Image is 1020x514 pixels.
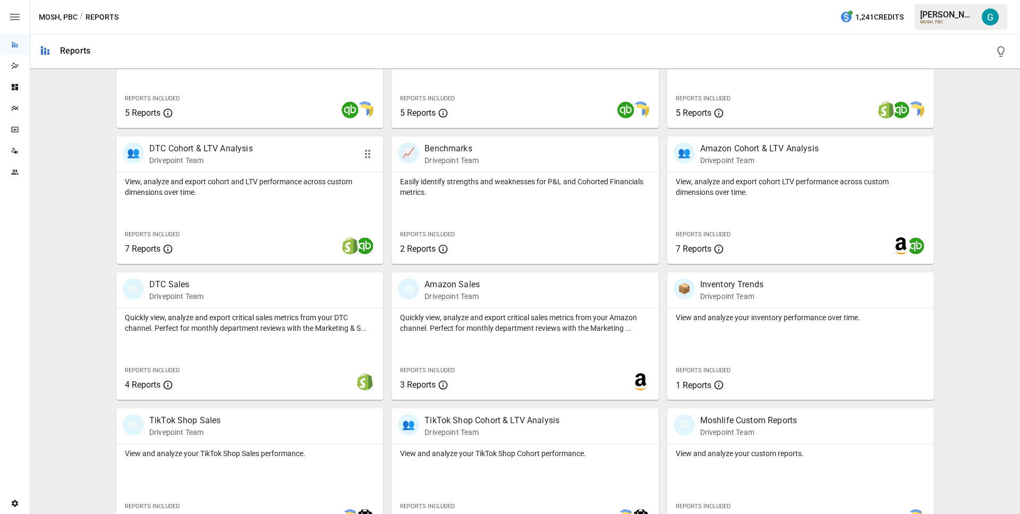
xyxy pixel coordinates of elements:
div: 🛍 [123,414,144,435]
p: TikTok Shop Sales [149,414,221,427]
div: 📦 [674,278,695,299]
div: 📈 [398,142,419,164]
p: Quickly view, analyze and export critical sales metrics from your Amazon channel. Perfect for mon... [400,312,650,333]
img: quickbooks [617,101,634,118]
img: shopify [356,373,373,390]
img: amazon [632,373,649,390]
span: Reports Included [676,503,730,510]
p: View and analyze your custom reports. [676,448,925,459]
p: DTC Cohort & LTV Analysis [149,142,253,155]
span: Reports Included [125,231,180,238]
span: Reports Included [400,503,455,510]
span: Reports Included [125,367,180,374]
p: Drivepoint Team [424,155,479,166]
p: TikTok Shop Cohort & LTV Analysis [424,414,559,427]
div: 👥 [674,142,695,164]
p: Amazon Sales [424,278,480,291]
p: Drivepoint Team [700,427,797,438]
p: Easily identify strengths and weaknesses for P&L and Cohorted Financials metrics. [400,176,650,198]
div: / [80,11,83,24]
p: View and analyze your inventory performance over time. [676,312,925,323]
span: Reports Included [676,367,730,374]
div: [PERSON_NAME] [920,10,975,20]
button: 1,241Credits [836,7,908,27]
p: View, analyze and export cohort and LTV performance across custom dimensions over time. [125,176,375,198]
p: View, analyze and export cohort LTV performance across custom dimensions over time. [676,176,925,198]
div: 🛍 [398,278,419,299]
button: Gavin Acres [975,2,1005,32]
img: shopify [342,237,359,254]
p: Quickly view, analyze and export critical sales metrics from your DTC channel. Perfect for monthl... [125,312,375,333]
span: Reports Included [676,231,730,238]
img: quickbooks [892,101,909,118]
img: smart model [632,101,649,118]
span: Reports Included [125,503,180,510]
div: 👥 [398,414,419,435]
span: 5 Reports [400,108,436,118]
span: 1,241 Credits [855,11,904,24]
div: 🛍 [123,278,144,299]
span: 5 Reports [125,108,160,118]
span: 7 Reports [125,244,160,254]
img: Gavin Acres [982,8,999,25]
span: 3 Reports [400,380,436,390]
img: quickbooks [342,101,359,118]
span: Reports Included [400,95,455,102]
span: Reports Included [400,367,455,374]
div: Reports [60,46,90,56]
p: Inventory Trends [700,278,763,291]
span: 7 Reports [676,244,711,254]
img: smart model [907,101,924,118]
p: View and analyze your TikTok Shop Cohort performance. [400,448,650,459]
p: DTC Sales [149,278,203,291]
span: 5 Reports [676,108,711,118]
img: quickbooks [356,237,373,254]
p: Benchmarks [424,142,479,155]
p: Drivepoint Team [149,155,253,166]
p: Amazon Cohort & LTV Analysis [700,142,819,155]
span: 2 Reports [400,244,436,254]
p: Moshlife Custom Reports [700,414,797,427]
span: Reports Included [676,95,730,102]
p: Drivepoint Team [149,427,221,438]
div: MOSH, PBC [920,20,975,24]
img: smart model [356,101,373,118]
p: Drivepoint Team [149,291,203,302]
span: 1 Reports [676,380,711,390]
img: shopify [878,101,895,118]
span: Reports Included [400,231,455,238]
span: Reports Included [125,95,180,102]
span: 4 Reports [125,380,160,390]
p: View and analyze your TikTok Shop Sales performance. [125,448,375,459]
button: MOSH, PBC [39,11,78,24]
p: Drivepoint Team [700,291,763,302]
img: quickbooks [907,237,924,254]
p: Drivepoint Team [700,155,819,166]
div: 🗓 [674,414,695,435]
div: 👥 [123,142,144,164]
img: amazon [892,237,909,254]
p: Drivepoint Team [424,291,480,302]
p: Drivepoint Team [424,427,559,438]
